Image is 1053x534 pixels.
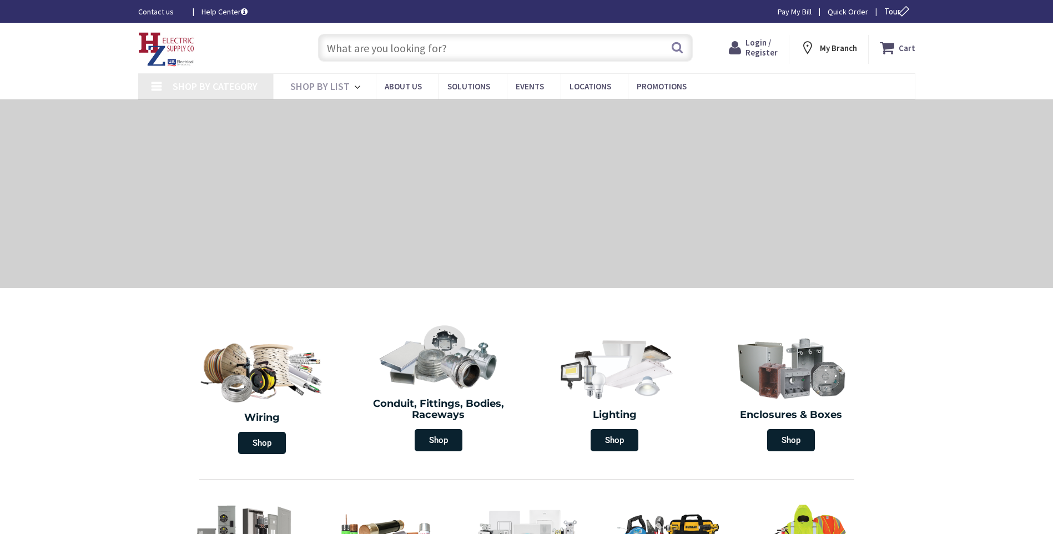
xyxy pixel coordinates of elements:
div: My Branch [800,38,857,58]
a: Help Center [201,6,248,17]
span: Promotions [637,81,687,92]
h2: Lighting [535,410,695,421]
span: Solutions [447,81,490,92]
span: Shop [415,429,462,451]
a: Login / Register [729,38,778,58]
span: Shop [591,429,638,451]
span: About Us [385,81,422,92]
a: Cart [880,38,915,58]
span: Shop By Category [173,80,258,93]
a: Conduit, Fittings, Bodies, Raceways Shop [353,319,524,457]
span: Shop By List [290,80,350,93]
span: Tour [884,6,913,17]
h2: Conduit, Fittings, Bodies, Raceways [359,399,518,421]
h2: Enclosures & Boxes [711,410,871,421]
img: HZ Electric Supply [138,32,195,67]
strong: My Branch [820,43,857,53]
h2: Wiring [180,412,345,424]
span: Events [516,81,544,92]
span: Login / Register [745,37,778,58]
a: Wiring Shop [174,330,351,460]
span: Shop [767,429,815,451]
a: Lighting Shop [530,330,701,457]
input: What are you looking for? [318,34,693,62]
a: Quick Order [828,6,868,17]
strong: Cart [899,38,915,58]
a: Enclosures & Boxes Shop [706,330,876,457]
a: Contact us [138,6,184,17]
span: Locations [570,81,611,92]
span: Shop [238,432,286,454]
a: Pay My Bill [778,6,812,17]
